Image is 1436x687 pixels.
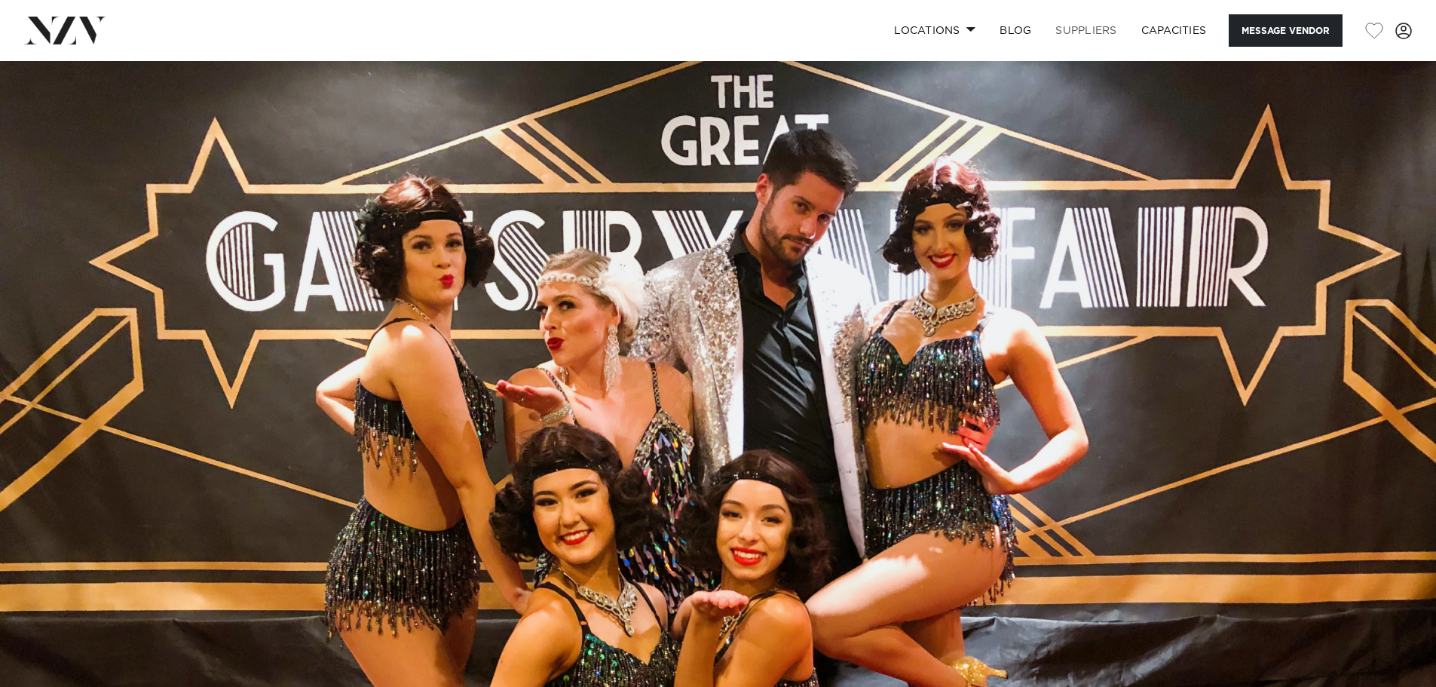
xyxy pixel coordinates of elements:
[1229,14,1343,47] button: Message Vendor
[24,17,106,44] img: nzv-logo.png
[1129,14,1219,47] a: Capacities
[882,14,987,47] a: Locations
[1043,14,1128,47] a: SUPPLIERS
[987,14,1043,47] a: BLOG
